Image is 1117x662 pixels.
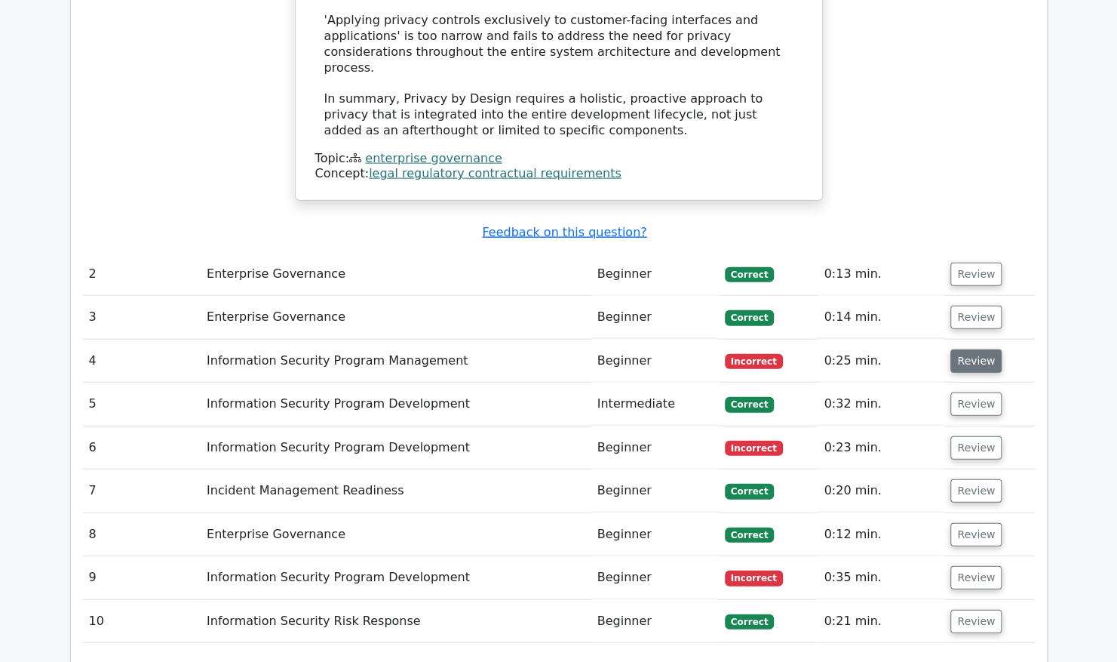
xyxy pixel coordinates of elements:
[201,556,591,599] td: Information Security Program Development
[591,556,719,599] td: Beginner
[725,484,774,499] span: Correct
[725,614,774,630] span: Correct
[591,470,719,513] td: Beginner
[725,528,774,543] span: Correct
[83,600,201,643] td: 10
[818,383,944,426] td: 0:32 min.
[950,436,1002,460] button: Review
[83,340,201,383] td: 4
[201,426,591,470] td: Information Security Program Development
[950,566,1002,590] button: Review
[725,441,783,456] span: Incorrect
[83,296,201,339] td: 3
[83,513,201,556] td: 8
[818,296,944,339] td: 0:14 min.
[83,253,201,296] td: 2
[725,310,774,325] span: Correct
[201,253,591,296] td: Enterprise Governance
[201,513,591,556] td: Enterprise Governance
[818,470,944,513] td: 0:20 min.
[591,383,719,426] td: Intermediate
[83,470,201,513] td: 7
[315,166,802,182] div: Concept:
[591,513,719,556] td: Beginner
[950,393,1002,416] button: Review
[950,479,1002,503] button: Review
[591,600,719,643] td: Beginner
[818,513,944,556] td: 0:12 min.
[725,354,783,369] span: Incorrect
[818,340,944,383] td: 0:25 min.
[201,340,591,383] td: Information Security Program Management
[950,523,1002,547] button: Review
[591,296,719,339] td: Beginner
[201,600,591,643] td: Information Security Risk Response
[725,397,774,412] span: Correct
[818,556,944,599] td: 0:35 min.
[591,253,719,296] td: Beginner
[591,426,719,470] td: Beginner
[201,470,591,513] td: Incident Management Readiness
[950,306,1002,329] button: Review
[591,340,719,383] td: Beginner
[725,267,774,282] span: Correct
[83,383,201,426] td: 5
[315,151,802,167] div: Topic:
[818,253,944,296] td: 0:13 min.
[83,426,201,470] td: 6
[818,600,944,643] td: 0:21 min.
[369,166,621,180] a: legal regulatory contractual requirements
[725,571,783,586] span: Incorrect
[201,383,591,426] td: Information Security Program Development
[950,263,1002,286] button: Review
[83,556,201,599] td: 9
[201,296,591,339] td: Enterprise Governance
[950,610,1002,633] button: Review
[950,349,1002,373] button: Review
[818,426,944,470] td: 0:23 min.
[365,151,502,165] a: enterprise governance
[482,225,646,239] a: Feedback on this question?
